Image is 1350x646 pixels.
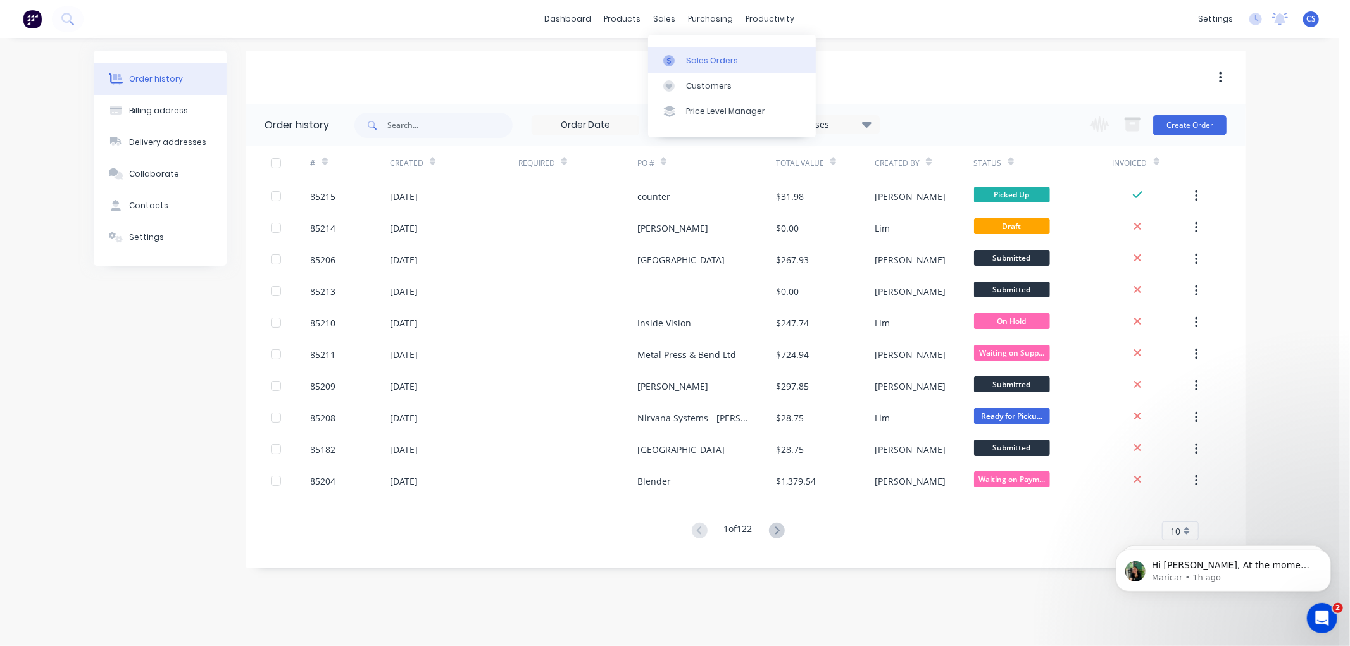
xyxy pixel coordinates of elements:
div: 85182 [311,443,336,456]
span: Submitted [974,250,1050,266]
div: [DATE] [390,253,418,266]
div: Order history [129,73,183,85]
div: 85204 [311,475,336,488]
button: Emoji picker [40,414,50,425]
div: [DATE] [390,221,418,235]
div: Collaborate [129,168,179,180]
div: Status [974,146,1113,180]
div: [DATE] [390,348,418,361]
button: Home [198,5,222,29]
span: Submitted [974,376,1050,392]
div: Order history [265,118,329,133]
div: 85215 [311,190,336,203]
div: It looks like the POEN0000101505that’s been added to this order may have also been linked to anot... [10,183,208,273]
div: $724.94 [776,348,809,361]
div: [PERSON_NAME] [875,348,946,361]
div: Maricar • 1h ago [20,376,85,383]
div: $28.75 [776,443,804,456]
div: $0.00 [776,221,799,235]
div: productivity [740,9,801,28]
div: # [311,146,390,180]
div: [GEOGRAPHIC_DATA] [637,443,725,456]
div: products [598,9,647,28]
a: Customers [648,73,816,99]
div: 85211 [311,348,336,361]
div: Billing address [129,105,188,116]
button: Collaborate [94,158,227,190]
span: Submitted [974,282,1050,297]
button: Order history [94,63,227,95]
h1: Maricar [61,6,99,16]
button: Delivery addresses [94,127,227,158]
div: Required [518,158,555,169]
div: Nirvana Systems - [PERSON_NAME] [637,411,751,425]
input: Order Date [532,116,639,135]
button: Settings [94,221,227,253]
div: Status [974,158,1002,169]
div: 85208 [311,411,336,425]
div: $297.85 [776,380,809,393]
div: Yes it was, thank you [140,290,233,303]
div: Blender [637,475,671,488]
span: CS [1306,13,1316,25]
div: [DATE] [390,190,418,203]
div: [PERSON_NAME] [637,221,708,235]
span: 2 [1333,603,1343,613]
button: Gif picker [60,414,70,425]
span: Waiting on Supp... [974,345,1050,361]
button: Start recording [80,414,91,425]
span: Waiting on Paym... [974,471,1050,487]
span: On Hold [974,313,1050,329]
img: Profile image for Maricar [36,7,56,27]
div: Total Value [776,158,824,169]
div: No worries, thank for checking. Just make it unique or update it then you should be able to invoi... [20,328,197,366]
div: Sales Orders [686,55,738,66]
a: dashboard [539,9,598,28]
button: go back [8,5,32,29]
div: 85209 [311,380,336,393]
div: Lim [875,411,890,425]
div: [DATE] [390,475,418,488]
div: Maricar says… [10,142,243,183]
span: Submitted [974,440,1050,456]
div: $0.00 [776,285,799,298]
button: Billing address [94,95,227,127]
div: Maricar says… [10,113,243,142]
div: Lim [875,221,890,235]
span: Draft [974,218,1050,234]
div: Created By [875,158,920,169]
div: Invoiced [1113,158,1147,169]
div: Metal Press & Bend Ltd [637,348,736,361]
a: Sales Orders [648,47,816,73]
div: It looks like the PO that’s been added to this order may have also been linked to another order o... [20,191,197,266]
div: purchasing [682,9,740,28]
div: Good morning, [PERSON_NAME]. Let me check on it now. [20,149,197,174]
div: counter [637,190,670,203]
div: $1,379.54 [776,475,816,488]
div: Customers [686,80,732,92]
div: Settings [129,232,164,243]
div: 85206 [311,253,336,266]
div: Invoiced [1113,146,1192,180]
button: Upload attachment [20,414,30,425]
span: Hi [PERSON_NAME], At the moment, the Last Time in status card doesn’t display a job counter for t... [55,37,217,185]
img: Factory [23,9,42,28]
div: Maricar says… [10,183,243,283]
div: # [311,158,316,169]
div: Inside Vision [637,316,691,330]
div: Good morning, [PERSON_NAME]. Let me check on it now. [10,142,208,182]
b: EN0000101505 [32,204,108,214]
div: Price Level Manager [686,106,765,117]
div: $247.74 [776,316,809,330]
div: $267.93 [776,253,809,266]
b: Maricar [73,116,106,125]
div: $31.98 [776,190,804,203]
iframe: Intercom notifications message [1097,523,1350,612]
button: Create Order [1153,115,1227,135]
div: Yes it was, thank you [130,283,243,311]
div: PO # [637,146,776,180]
div: 85210 [311,316,336,330]
div: $28.75 [776,411,804,425]
input: Search... [387,113,513,138]
div: [DATE] [390,380,418,393]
